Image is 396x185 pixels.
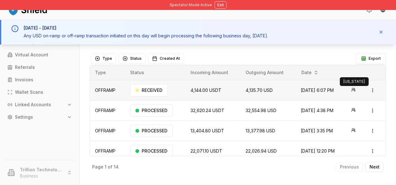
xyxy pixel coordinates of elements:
button: Date [299,68,321,78]
a: Referrals [5,62,74,72]
span: 13,377.98 USD [246,128,275,133]
td: OFFRAMP [90,141,125,161]
td: OFFRAMP [90,80,125,100]
button: Dismiss notification [376,27,386,37]
span: 4,135.70 USD [246,88,273,93]
span: 22,026.94 USD [246,148,277,154]
div: PROCESSED [130,104,173,117]
button: Linked Accounts [5,100,74,110]
button: Type [91,54,116,64]
p: 1 [105,165,106,169]
a: Invoices [5,75,74,85]
p: Settings [15,115,33,119]
span: [DATE] 6:07 PM [301,88,334,93]
span: 13,404.80 USDT [191,128,224,133]
span: Spectator Mode Active [170,2,212,7]
div: PROCESSED [130,145,173,157]
p: Invoices [15,78,33,82]
td: OFFRAMP [90,121,125,141]
div: PROCESSED [130,125,173,137]
p: Page [92,165,103,169]
span: [DATE] 12:20 PM [301,148,335,154]
button: Exit [214,1,227,9]
p: Linked Accounts [15,102,51,107]
div: [US_STATE] [340,77,369,86]
button: Next [365,162,384,172]
th: Outgoing Amount [241,65,296,80]
p: Counterparties [15,40,48,45]
th: Status [125,65,186,80]
span: Created At [160,56,180,61]
a: Virtual Account [5,50,74,60]
th: Incoming Amount [186,65,240,80]
button: Settings [5,112,74,122]
td: OFFRAMP [90,100,125,121]
span: 32,554.98 USD [246,108,276,113]
p: Referrals [15,65,35,69]
button: Created At [148,54,184,64]
p: Any USD on-ramp or off-ramp transaction initiated on this day will begin processing the following... [24,32,366,40]
span: [DATE] 3:35 PM [301,128,333,133]
th: Type [90,65,125,80]
p: Next [370,165,379,169]
span: 22,071.10 USDT [191,148,222,154]
p: Wallet Scans [15,90,43,94]
button: Status [119,54,146,64]
p: 14 [114,165,119,169]
button: Export [356,53,386,64]
div: RECEIVED [130,84,168,97]
span: 32,620.24 USDT [191,108,224,113]
p: of [108,165,112,169]
p: Virtual Account [15,53,48,57]
a: Wallet Scans [5,87,74,97]
h3: [DATE] - [DATE] [24,25,366,31]
span: 4,144.00 USDT [191,88,221,93]
span: [DATE] 4:38 PM [301,108,333,113]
